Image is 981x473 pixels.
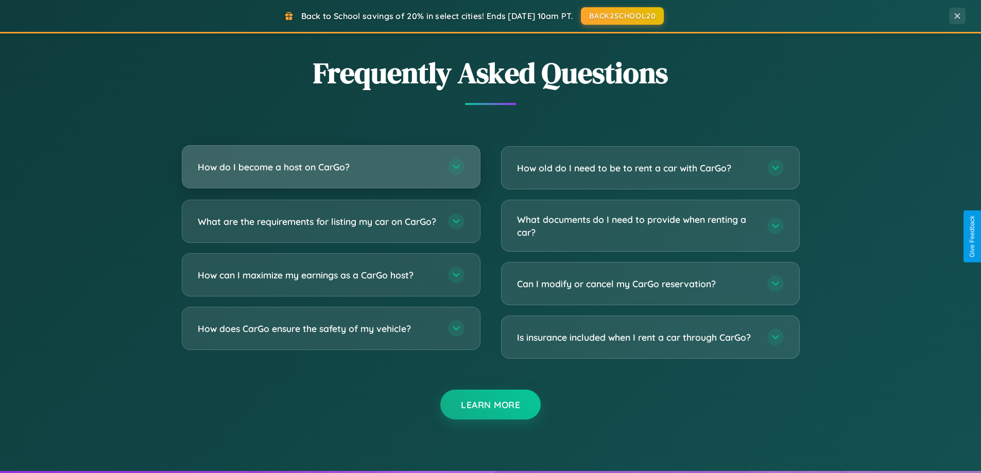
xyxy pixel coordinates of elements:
[198,215,438,228] h3: What are the requirements for listing my car on CarGo?
[517,162,757,174] h3: How old do I need to be to rent a car with CarGo?
[301,11,573,21] span: Back to School savings of 20% in select cities! Ends [DATE] 10am PT.
[198,269,438,282] h3: How can I maximize my earnings as a CarGo host?
[517,277,757,290] h3: Can I modify or cancel my CarGo reservation?
[440,390,541,419] button: Learn More
[969,216,976,257] div: Give Feedback
[198,161,438,173] h3: How do I become a host on CarGo?
[182,53,800,93] h2: Frequently Asked Questions
[581,7,664,25] button: BACK2SCHOOL20
[517,331,757,344] h3: Is insurance included when I rent a car through CarGo?
[517,213,757,238] h3: What documents do I need to provide when renting a car?
[198,322,438,335] h3: How does CarGo ensure the safety of my vehicle?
